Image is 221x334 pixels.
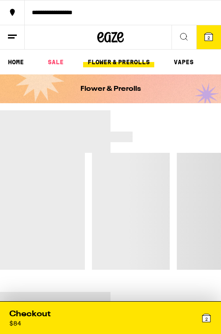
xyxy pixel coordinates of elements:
a: SALE [43,57,68,67]
a: FLOWER & PREROLLS [83,57,154,67]
h1: Flower & Prerolls [80,85,141,93]
span: 2 [205,316,208,322]
a: VAPES [169,57,198,67]
a: HOME [4,57,28,67]
button: 2 [196,25,221,49]
div: $ 84 [9,320,21,327]
span: 2 [207,35,210,40]
div: Checkout [9,309,51,320]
